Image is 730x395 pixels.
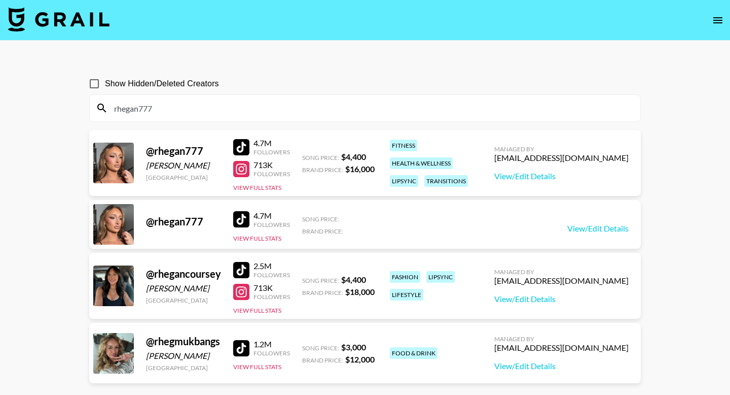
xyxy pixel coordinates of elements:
div: transitions [424,175,468,187]
button: View Full Stats [233,363,281,371]
span: Brand Price: [302,356,343,364]
div: 4.7M [253,211,290,221]
div: [GEOGRAPHIC_DATA] [146,174,221,181]
div: Managed By [494,268,629,276]
strong: $ 4,400 [341,275,366,284]
div: 713K [253,160,290,170]
div: Followers [253,349,290,357]
div: Managed By [494,335,629,343]
strong: $ 3,000 [341,342,366,352]
div: [GEOGRAPHIC_DATA] [146,364,221,372]
div: 2.5M [253,261,290,271]
button: open drawer [708,10,728,30]
a: View/Edit Details [494,294,629,304]
div: [EMAIL_ADDRESS][DOMAIN_NAME] [494,343,629,353]
div: fashion [390,271,420,283]
input: Search by User Name [108,100,634,116]
div: 4.7M [253,138,290,148]
span: Song Price: [302,277,339,284]
div: Followers [253,293,290,301]
div: lifestyle [390,289,423,301]
div: 713K [253,283,290,293]
span: Song Price: [302,344,339,352]
div: Followers [253,271,290,279]
strong: $ 12,000 [345,354,375,364]
strong: $ 18,000 [345,287,375,297]
div: Followers [253,221,290,228]
div: [PERSON_NAME] [146,351,221,361]
div: lipsync [390,175,418,187]
div: [PERSON_NAME] [146,160,221,171]
span: Song Price: [302,154,339,161]
div: Managed By [494,145,629,153]
strong: $ 16,000 [345,164,375,174]
div: @ rhegmukbangs [146,335,221,348]
img: Grail Talent [8,7,109,31]
div: @ rhegan777 [146,145,221,157]
a: View/Edit Details [494,361,629,371]
div: health & wellness [390,157,453,169]
div: [PERSON_NAME] [146,283,221,293]
div: @ rhegancoursey [146,268,221,280]
div: @ rhegan777 [146,215,221,228]
div: fitness [390,140,417,151]
div: [EMAIL_ADDRESS][DOMAIN_NAME] [494,153,629,163]
div: Followers [253,148,290,156]
span: Show Hidden/Deleted Creators [105,78,219,90]
div: food & drink [390,347,437,359]
span: Brand Price: [302,227,343,235]
strong: $ 4,400 [341,152,366,161]
span: Brand Price: [302,289,343,297]
button: View Full Stats [233,184,281,191]
span: Song Price: [302,215,339,223]
div: [GEOGRAPHIC_DATA] [146,297,221,304]
div: [EMAIL_ADDRESS][DOMAIN_NAME] [494,276,629,286]
div: Followers [253,170,290,178]
button: View Full Stats [233,307,281,314]
div: lipsync [426,271,455,283]
button: View Full Stats [233,235,281,242]
a: View/Edit Details [494,171,629,181]
span: Brand Price: [302,166,343,174]
div: 1.2M [253,339,290,349]
a: View/Edit Details [567,223,629,234]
